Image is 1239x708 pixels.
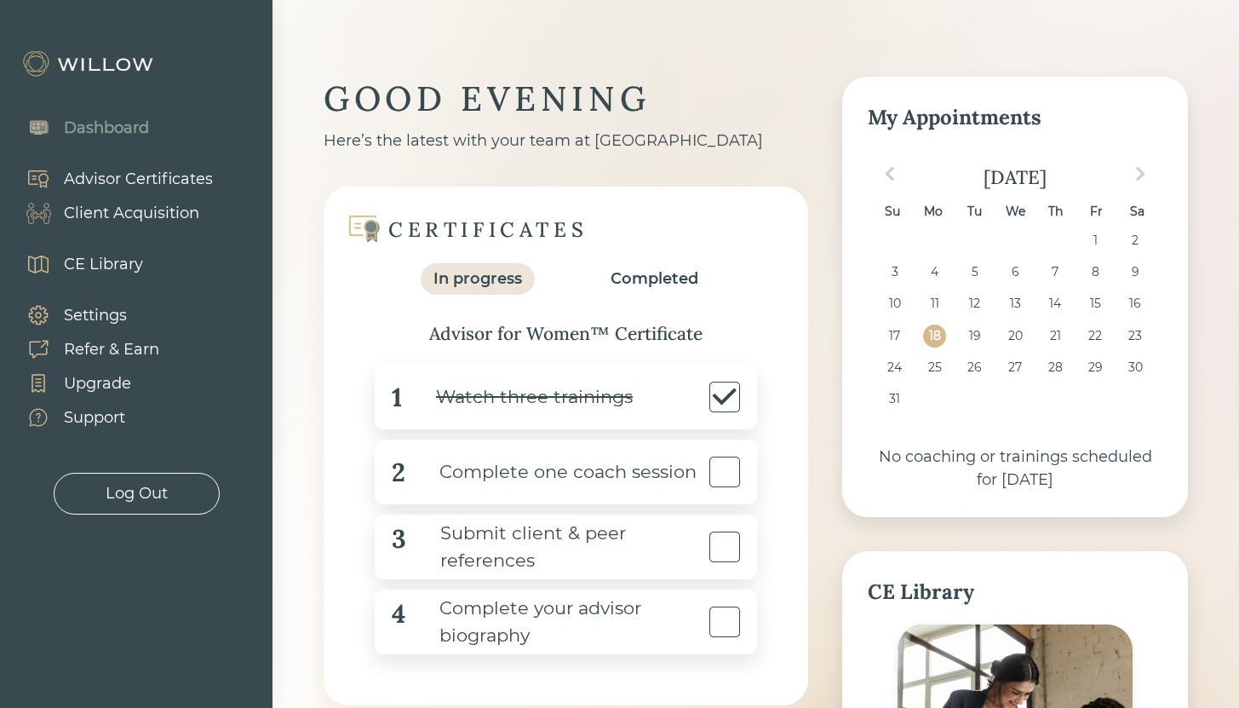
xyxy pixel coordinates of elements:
div: Choose Thursday, August 21st, 2025 [1044,325,1067,348]
div: Choose Friday, August 1st, 2025 [1084,229,1107,252]
div: Choose Sunday, August 31st, 2025 [883,388,906,411]
div: Choose Monday, August 18th, 2025 [923,325,946,348]
div: Support [64,406,125,429]
a: Dashboard [9,111,149,145]
div: Choose Friday, August 8th, 2025 [1084,261,1107,284]
div: Dashboard [64,117,149,140]
div: Choose Sunday, August 17th, 2025 [883,325,906,348]
div: [DATE] [868,165,1162,189]
div: Sa [1126,200,1149,223]
div: Choose Tuesday, August 5th, 2025 [963,261,986,284]
a: Client Acquisition [9,196,213,230]
div: Complete one coach session [405,453,697,492]
div: Complete your advisor biography [405,595,705,649]
div: Here’s the latest with your team at [GEOGRAPHIC_DATA] [324,130,808,153]
div: Advisor Certificates [64,168,213,191]
div: Choose Saturday, August 9th, 2025 [1124,261,1147,284]
img: Willow [21,50,158,78]
div: Choose Thursday, August 14th, 2025 [1044,292,1067,315]
div: Tu [962,200,985,223]
div: Advisor for Women™ Certificate [358,320,774,348]
div: Choose Wednesday, August 6th, 2025 [1003,261,1026,284]
div: We [1003,200,1026,223]
div: 4 [392,595,405,649]
div: Choose Friday, August 29th, 2025 [1084,356,1107,379]
div: Choose Wednesday, August 13th, 2025 [1003,292,1026,315]
div: Choose Monday, August 11th, 2025 [923,292,946,315]
div: Choose Saturday, August 23rd, 2025 [1124,325,1147,348]
div: CE Library [64,253,143,276]
div: 3 [392,520,406,574]
div: Choose Monday, August 4th, 2025 [923,261,946,284]
a: Upgrade [9,366,159,400]
div: Choose Monday, August 25th, 2025 [923,356,946,379]
div: Choose Saturday, August 30th, 2025 [1124,356,1147,379]
button: Next Month [1127,160,1154,187]
div: CE Library [868,577,1162,607]
div: CERTIFICATES [388,216,588,243]
a: Advisor Certificates [9,162,213,196]
div: Choose Sunday, August 10th, 2025 [883,292,906,315]
div: Client Acquisition [64,202,199,225]
div: Log Out [106,482,168,505]
div: In progress [433,268,522,291]
div: Choose Sunday, August 24th, 2025 [883,356,906,379]
div: Th [1044,200,1067,223]
div: Choose Wednesday, August 27th, 2025 [1003,356,1026,379]
a: CE Library [9,247,143,281]
div: Choose Tuesday, August 12th, 2025 [963,292,986,315]
div: Watch three trainings [402,378,633,417]
button: Previous Month [876,160,903,187]
div: Choose Saturday, August 2nd, 2025 [1124,229,1147,252]
div: Choose Friday, August 22nd, 2025 [1084,325,1107,348]
div: GOOD EVENING [324,77,808,121]
div: My Appointments [868,102,1162,133]
div: Choose Thursday, August 7th, 2025 [1044,261,1067,284]
div: Choose Tuesday, August 26th, 2025 [963,356,986,379]
div: Upgrade [64,372,131,395]
div: 2 [392,453,405,492]
div: Submit client & peer references [406,520,705,574]
div: month 2025-08 [873,229,1156,419]
div: Choose Sunday, August 3rd, 2025 [883,261,906,284]
div: Su [881,200,904,223]
a: Refer & Earn [9,332,159,366]
div: Settings [64,304,127,327]
div: Completed [611,268,698,291]
a: Settings [9,298,159,332]
div: Mo [922,200,945,223]
div: Choose Friday, August 15th, 2025 [1084,292,1107,315]
div: 1 [392,378,402,417]
div: Choose Saturday, August 16th, 2025 [1124,292,1147,315]
div: No coaching or trainings scheduled for [DATE] [868,446,1162,492]
div: Fr [1085,200,1108,223]
div: Choose Thursday, August 28th, 2025 [1044,356,1067,379]
div: Choose Tuesday, August 19th, 2025 [963,325,986,348]
div: Refer & Earn [64,338,159,361]
div: Choose Wednesday, August 20th, 2025 [1003,325,1026,348]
